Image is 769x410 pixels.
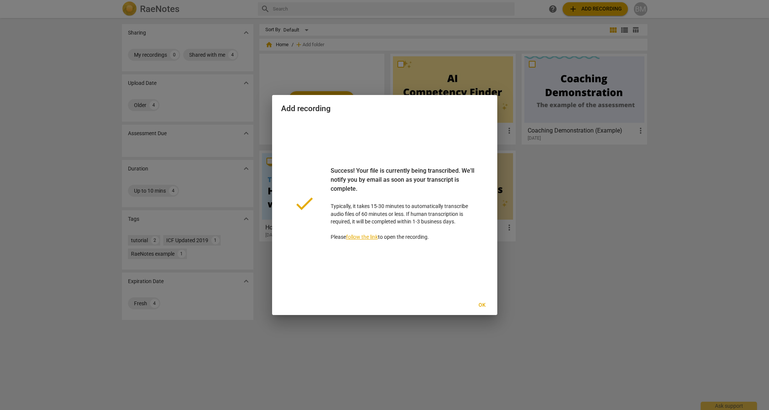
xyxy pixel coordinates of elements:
[293,192,316,215] span: done
[281,104,488,113] h2: Add recording
[470,298,494,312] button: Ok
[476,301,488,309] span: Ok
[346,234,378,240] a: follow the link
[331,166,476,241] p: Typically, it takes 15-30 minutes to automatically transcribe audio files of 60 minutes or less. ...
[331,166,476,202] div: Success! Your file is currently being transcribed. We'll notify you by email as soon as your tran...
